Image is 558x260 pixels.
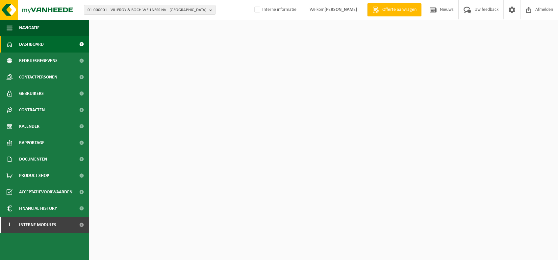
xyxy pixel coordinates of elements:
strong: [PERSON_NAME] [324,7,357,12]
span: Rapportage [19,135,44,151]
span: Offerte aanvragen [381,7,418,13]
span: Gebruikers [19,85,44,102]
label: Interne informatie [253,5,296,15]
span: Dashboard [19,36,44,53]
span: I [7,217,13,233]
a: Offerte aanvragen [367,3,421,16]
span: 01-000001 - VILLEROY & BOCH WELLNESS NV - [GEOGRAPHIC_DATA] [88,5,207,15]
span: Acceptatievoorwaarden [19,184,72,200]
span: Bedrijfsgegevens [19,53,58,69]
span: Kalender [19,118,39,135]
button: 01-000001 - VILLEROY & BOCH WELLNESS NV - [GEOGRAPHIC_DATA] [84,5,216,15]
span: Financial History [19,200,57,217]
span: Documenten [19,151,47,167]
span: Contactpersonen [19,69,57,85]
span: Contracten [19,102,45,118]
span: Interne modules [19,217,56,233]
span: Product Shop [19,167,49,184]
span: Navigatie [19,20,39,36]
